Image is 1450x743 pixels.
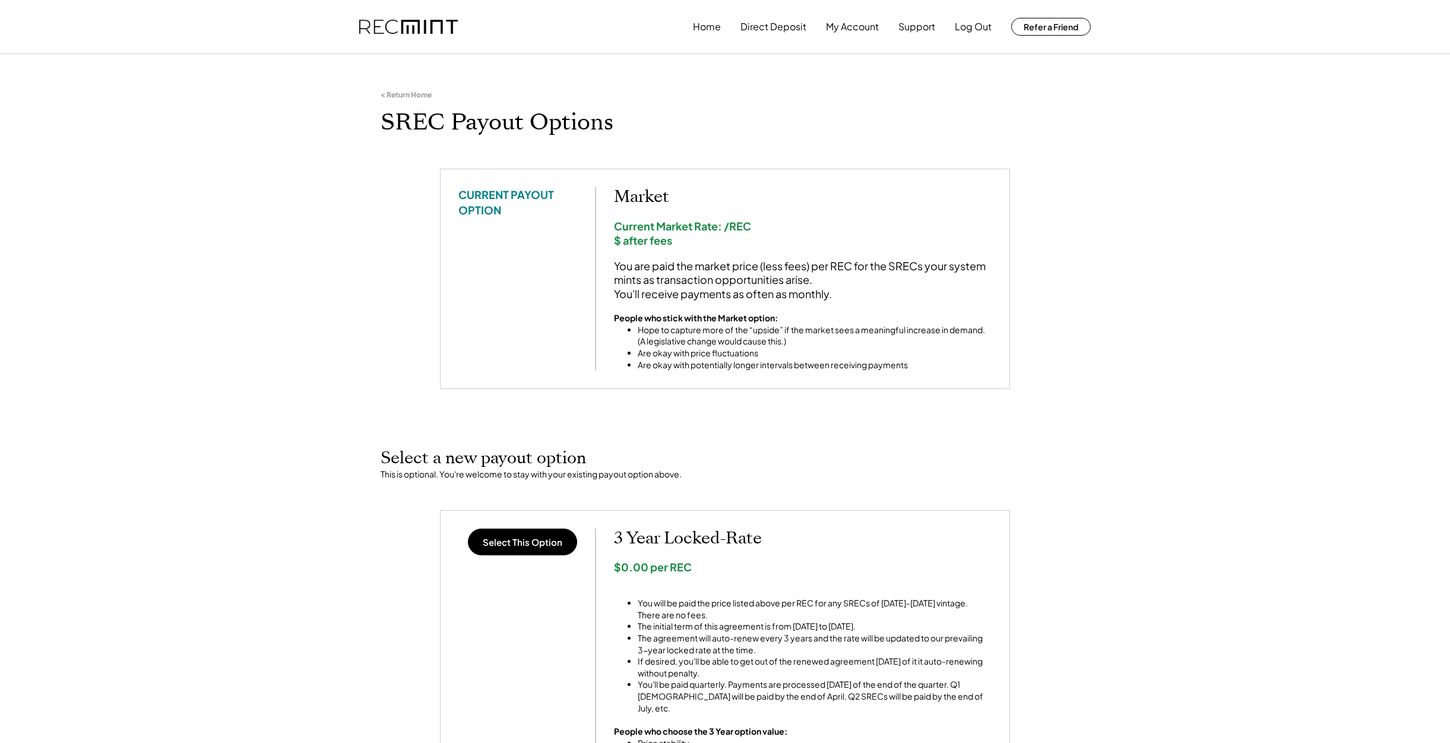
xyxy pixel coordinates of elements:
[638,359,992,371] li: Are okay with potentially longer intervals between receiving payments
[638,656,992,679] li: If desired, you'll be able to get out of the renewed agreement [DATE] of it it auto-renewing with...
[381,90,432,100] div: < Return Home
[458,187,577,217] div: CURRENT PAYOUT OPTION
[614,726,787,736] strong: People who choose the 3 Year option value:
[614,259,992,301] div: You are paid the market price (less fees) per REC for the SRECs your system mints as transaction ...
[614,312,778,323] strong: People who stick with the Market option:
[381,469,1069,480] div: This is optional. You're welcome to stay with your existing payout option above.
[614,560,992,574] div: $0.00 per REC
[826,15,879,39] button: My Account
[359,20,458,34] img: recmint-logotype%403x.png
[381,109,1069,137] h1: SREC Payout Options
[955,15,992,39] button: Log Out
[638,347,992,359] li: Are okay with price fluctuations
[614,529,992,549] h2: 3 Year Locked-Rate
[693,15,721,39] button: Home
[638,679,992,714] li: You'll be paid quarterly. Payments are processed [DATE] of the end of the quarter. Q1 [DEMOGRAPHI...
[638,324,992,347] li: Hope to capture more of the “upside” if the market sees a meaningful increase in demand. (A legis...
[468,529,577,555] button: Select This Option
[898,15,935,39] button: Support
[614,187,992,207] h2: Market
[638,633,992,656] li: The agreement will auto-renew every 3 years and the rate will be updated to our prevailing 3-year...
[614,219,992,247] div: Current Market Rate: /REC $ after fees
[1011,18,1091,36] button: Refer a Friend
[638,621,992,633] li: The initial term of this agreement is from [DATE] to [DATE].
[638,597,992,621] li: You will be paid the price listed above per REC for any SRECs of [DATE]-[DATE] vintage. There are...
[381,448,1069,469] h2: Select a new payout option
[740,15,806,39] button: Direct Deposit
